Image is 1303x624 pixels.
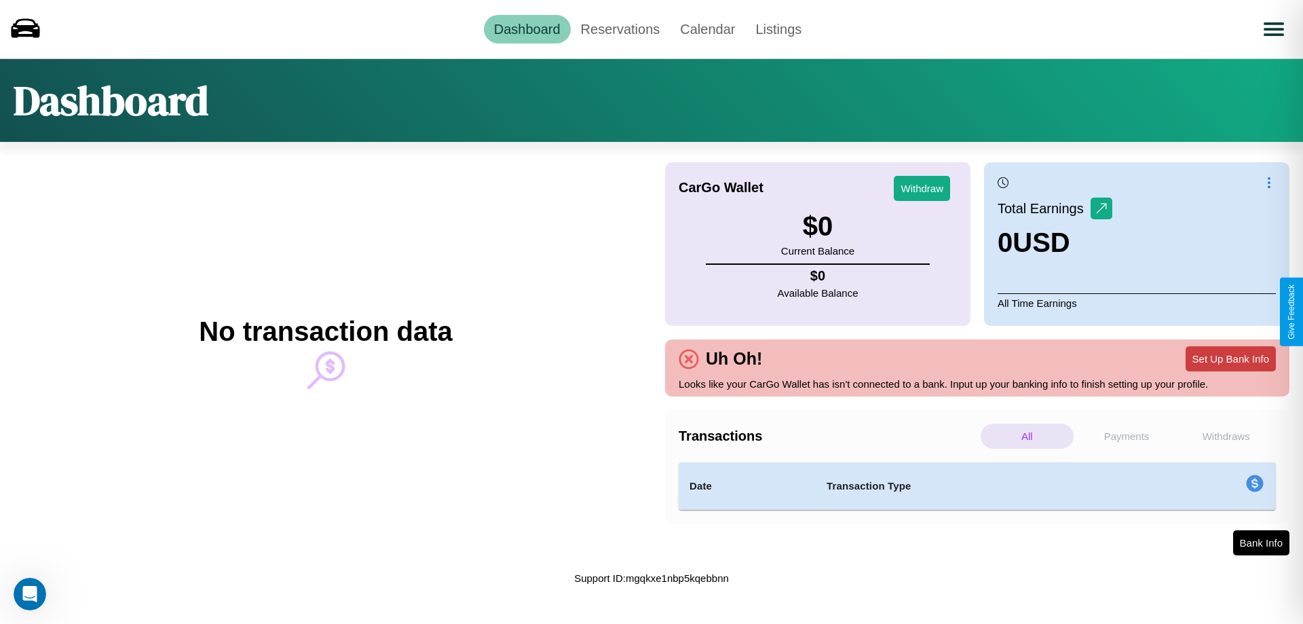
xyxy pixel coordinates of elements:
[781,242,854,260] p: Current Balance
[484,15,571,43] a: Dashboard
[679,428,977,444] h4: Transactions
[781,211,854,242] h3: $ 0
[745,15,812,43] a: Listings
[894,176,950,201] button: Withdraw
[670,15,745,43] a: Calendar
[1233,530,1289,555] button: Bank Info
[1080,424,1173,449] p: Payments
[679,180,763,196] h4: CarGo Wallet
[1287,285,1296,339] div: Give Feedback
[679,462,1276,510] table: simple table
[1186,346,1276,371] button: Set Up Bank Info
[1255,10,1293,48] button: Open menu
[699,349,769,369] h4: Uh Oh!
[690,478,805,494] h4: Date
[679,375,1276,393] p: Looks like your CarGo Wallet has isn't connected to a bank. Input up your banking info to finish ...
[998,227,1112,258] h3: 0 USD
[1179,424,1272,449] p: Withdraws
[778,268,858,284] h4: $ 0
[998,293,1276,312] p: All Time Earnings
[571,15,671,43] a: Reservations
[14,73,208,128] h1: Dashboard
[574,569,729,587] p: Support ID: mgqkxe1nbp5kqebbnn
[778,284,858,302] p: Available Balance
[981,424,1074,449] p: All
[199,316,452,347] h2: No transaction data
[827,478,1135,494] h4: Transaction Type
[14,578,46,610] iframe: Intercom live chat
[998,196,1091,221] p: Total Earnings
